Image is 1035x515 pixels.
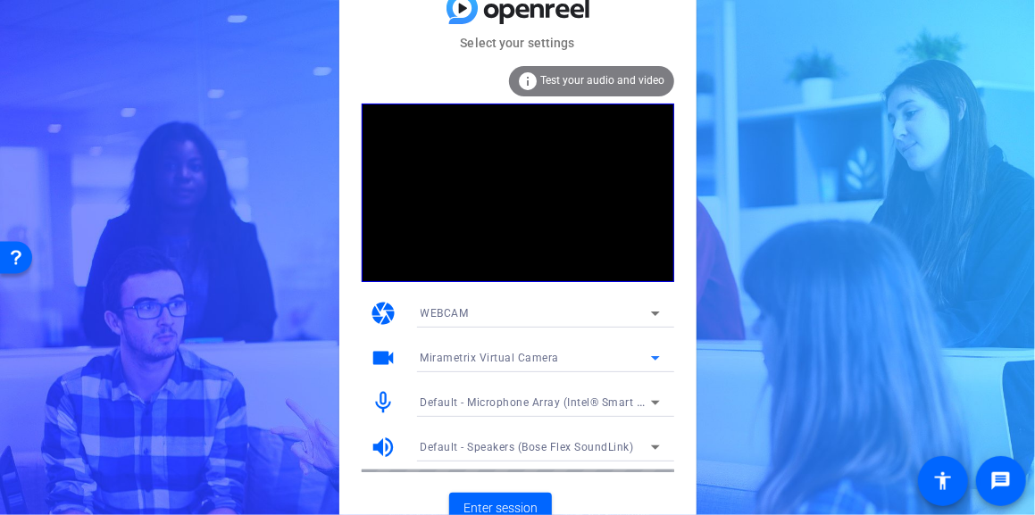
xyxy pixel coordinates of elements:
mat-icon: camera [371,300,397,327]
span: Mirametrix Virtual Camera [421,352,560,364]
mat-icon: message [990,470,1012,492]
mat-icon: info [518,71,539,92]
mat-card-subtitle: Select your settings [339,33,697,53]
mat-icon: volume_up [371,434,397,461]
mat-icon: accessibility [932,470,954,492]
span: Test your audio and video [541,74,665,87]
mat-icon: mic_none [371,389,397,416]
span: WEBCAM [421,307,469,320]
span: Default - Microphone Array (Intel® Smart Sound Technology for Digital Microphones) [421,395,864,409]
span: Default - Speakers (Bose Flex SoundLink) [421,441,634,453]
mat-icon: videocam [371,345,397,371]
